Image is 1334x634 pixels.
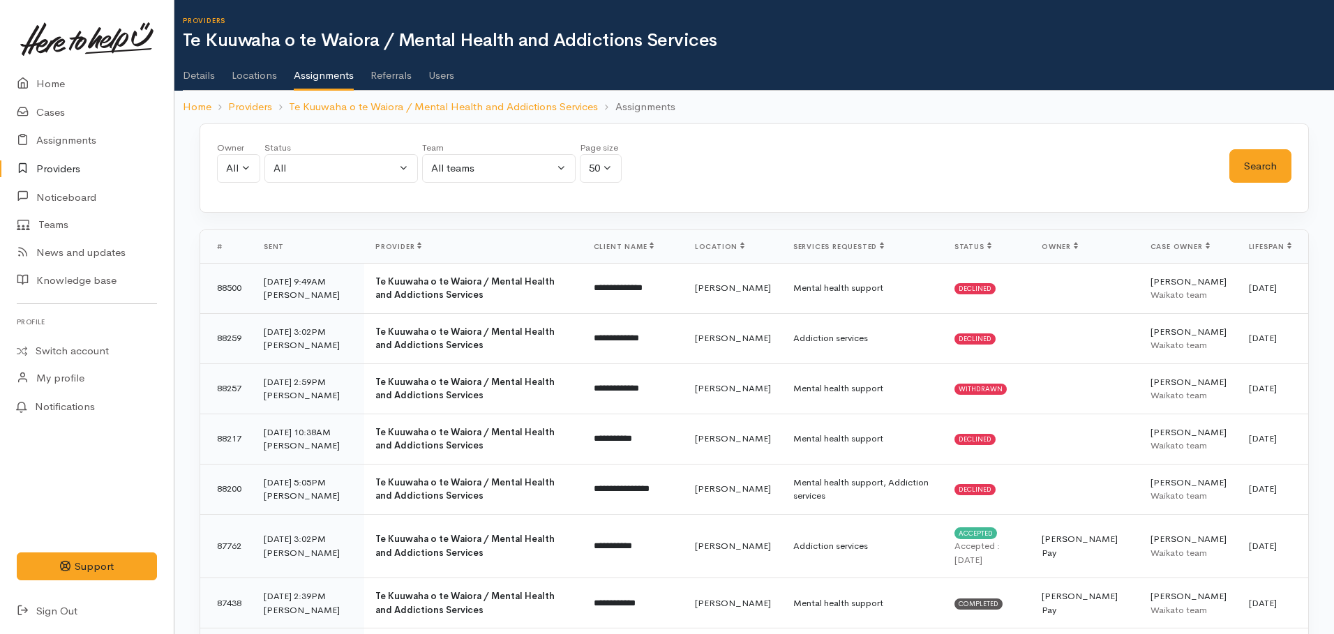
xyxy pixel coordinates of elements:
td: 88500 [200,263,253,313]
div: Waikato team [1151,603,1227,617]
time: [DATE] [1249,432,1277,444]
time: [DATE] [1249,483,1277,495]
span: Case owner [1151,242,1210,251]
button: All teams [422,154,576,183]
a: Home [183,99,211,115]
span: Provider [375,242,421,251]
td: [DATE] 9:49AM [253,263,364,313]
span: Owner [1042,242,1078,251]
time: [DATE] [1249,332,1277,344]
time: [DATE] [1249,382,1277,394]
span: Completed [954,598,1003,610]
span: Declined [954,283,996,294]
a: Providers [228,99,272,115]
td: [PERSON_NAME] [1139,363,1238,414]
td: 87438 [200,578,253,628]
a: Te Kuuwaha o te Waiora / Mental Health and Addictions Services [289,99,598,115]
a: Users [428,51,454,90]
div: [PERSON_NAME] [264,288,353,302]
td: [PERSON_NAME] [1139,313,1238,363]
time: [DATE] [1249,282,1277,294]
span: Declined [954,434,996,445]
h1: Te Kuuwaha o te Waiora / Mental Health and Addictions Services [183,31,1334,51]
td: Mental health support [782,414,943,464]
td: Mental health support [782,263,943,313]
td: [PERSON_NAME] [684,263,782,313]
a: Referrals [370,51,412,90]
td: [PERSON_NAME] [1139,414,1238,464]
span: Client name [594,242,654,251]
td: [PERSON_NAME] Pay [1031,578,1139,628]
td: [PERSON_NAME] [1139,464,1238,514]
div: Status [264,141,418,155]
td: [PERSON_NAME] [684,414,782,464]
time: [DATE] [954,554,982,566]
td: [PERSON_NAME] [684,464,782,514]
time: [DATE] [1249,540,1277,552]
td: [DATE] 2:39PM [253,578,364,628]
td: Mental health support [782,578,943,628]
div: Waikato team [1151,439,1227,453]
div: [PERSON_NAME] [264,489,353,503]
button: All [217,154,260,183]
th: Sent [253,230,364,264]
span: Withdrawn [954,384,1007,395]
td: [PERSON_NAME] [1139,263,1238,313]
td: 87762 [200,514,253,578]
td: 88257 [200,363,253,414]
span: Location [695,242,744,251]
button: Search [1229,149,1291,183]
div: All teams [431,160,554,176]
b: Te Kuuwaha o te Waiora / Mental Health and Addictions Services [375,476,555,502]
td: [PERSON_NAME] [684,313,782,363]
td: Addiction services [782,313,943,363]
div: Team [422,141,576,155]
span: Declined [954,484,996,495]
div: [PERSON_NAME] [264,439,353,453]
td: [PERSON_NAME] Pay [1031,514,1139,578]
td: Mental health support [782,363,943,414]
span: Accepted [954,527,997,538]
td: [PERSON_NAME] [684,363,782,414]
li: Assignments [598,99,675,115]
td: [PERSON_NAME] [684,514,782,578]
div: Waikato team [1151,546,1227,560]
b: Te Kuuwaha o te Waiora / Mental Health and Addictions Services [375,426,555,452]
span: Status [954,242,991,251]
b: Te Kuuwaha o te Waiora / Mental Health and Addictions Services [375,376,555,402]
td: 88259 [200,313,253,363]
div: Waikato team [1151,288,1227,302]
a: Locations [232,51,277,90]
div: Owner [217,141,260,155]
div: [PERSON_NAME] [264,338,353,352]
td: 88200 [200,464,253,514]
a: Details [183,51,215,90]
button: 50 [580,154,622,183]
td: [DATE] 3:02PM [253,313,364,363]
h6: Providers [183,17,1334,24]
td: [DATE] 3:02PM [253,514,364,578]
td: [DATE] 10:38AM [253,414,364,464]
td: 88217 [200,414,253,464]
nav: breadcrumb [174,91,1334,123]
td: [DATE] 2:59PM [253,363,364,414]
span: Services requested [793,242,884,251]
time: [DATE] [1249,597,1277,609]
td: [PERSON_NAME] [1139,514,1238,578]
b: Te Kuuwaha o te Waiora / Mental Health and Addictions Services [375,533,555,559]
div: Waikato team [1151,489,1227,503]
div: Waikato team [1151,388,1227,402]
b: Te Kuuwaha o te Waiora / Mental Health and Addictions Services [375,326,555,352]
div: [PERSON_NAME] [264,603,353,617]
td: [DATE] 5:05PM [253,464,364,514]
div: [PERSON_NAME] [264,546,353,560]
td: Addiction services [782,514,943,578]
button: All [264,154,418,183]
div: All [226,160,239,176]
span: Declined [954,333,996,345]
div: [PERSON_NAME] [264,388,353,402]
div: 50 [589,160,600,176]
h6: Profile [17,312,157,331]
div: Page size [580,141,622,155]
td: Mental health support, Addiction services [782,464,943,514]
